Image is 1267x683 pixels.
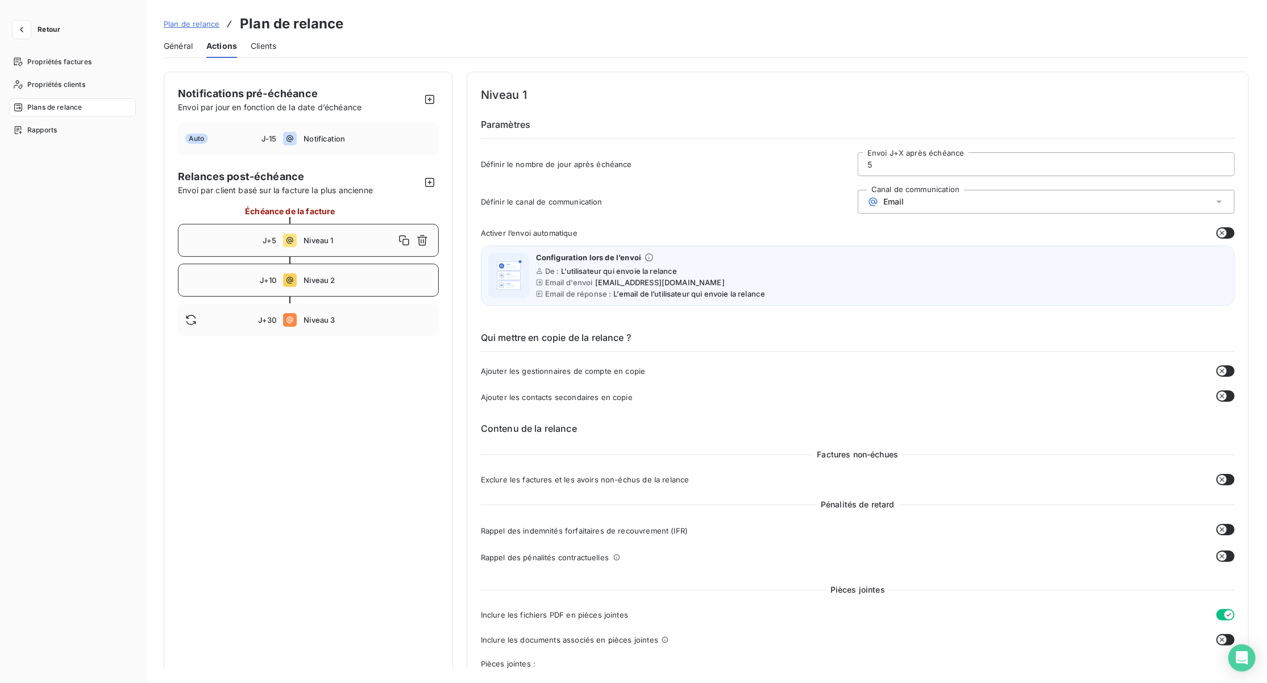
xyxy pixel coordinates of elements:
[178,184,421,196] span: Envoi par client basé sur la facture la plus ancienne
[613,289,765,298] span: L’email de l’utilisateur qui envoie la relance
[9,53,136,71] a: Propriétés factures
[164,19,219,28] span: Plan de relance
[304,134,431,143] span: Notification
[481,422,1235,435] h6: Contenu de la relance
[9,121,136,139] a: Rapports
[1228,644,1256,672] div: Open Intercom Messenger
[481,331,1235,352] h6: Qui mettre en copie de la relance ?
[816,499,899,510] span: Pénalités de retard
[481,659,1235,668] span: Pièces jointes :
[561,266,677,276] span: L’utilisateur qui envoie la relance
[304,236,394,245] span: Niveau 1
[481,197,858,206] span: Définir le canal de communication
[304,276,431,285] span: Niveau 2
[185,134,208,144] span: Auto
[178,169,421,184] span: Relances post-échéance
[481,160,858,169] span: Définir le nombre de jour après échéance
[251,40,276,52] span: Clients
[240,14,343,34] h3: Plan de relance
[481,553,609,562] span: Rappel des pénalités contractuelles
[27,57,92,67] span: Propriétés factures
[812,449,903,460] span: Factures non-échues
[206,40,237,52] span: Actions
[481,118,1235,139] h6: Paramètres
[258,315,277,324] span: J+30
[481,393,633,402] span: Ajouter les contacts secondaires en copie
[536,253,641,262] span: Configuration lors de l’envoi
[481,86,1235,104] h4: Niveau 1
[491,257,527,294] img: illustration helper email
[481,367,646,376] span: Ajouter les gestionnaires de compte en copie
[260,276,277,285] span: J+10
[178,102,362,112] span: Envoi par jour en fonction de la date d’échéance
[481,228,578,238] span: Activer l’envoi automatique
[304,315,431,324] span: Niveau 3
[545,278,593,287] span: Email d'envoi
[481,526,688,535] span: Rappel des indemnités forfaitaires de recouvrement (IFR)
[826,584,890,595] span: Pièces jointes
[27,102,82,113] span: Plans de relance
[545,266,559,276] span: De :
[545,289,612,298] span: Email de réponse :
[27,80,85,90] span: Propriétés clients
[178,88,318,99] span: Notifications pré-échéance
[27,125,57,135] span: Rapports
[595,278,725,287] span: [EMAIL_ADDRESS][DOMAIN_NAME]
[164,40,193,52] span: Général
[9,76,136,94] a: Propriétés clients
[38,26,60,33] span: Retour
[245,205,335,217] span: Échéance de la facture
[883,197,904,206] span: Email
[481,475,689,484] span: Exclure les factures et les avoirs non-échus de la relance
[263,236,276,245] span: J+5
[9,98,136,116] a: Plans de relance
[481,635,658,644] span: Inclure les documents associés en pièces jointes
[481,610,628,619] span: Inclure les fichiers PDF en pièces jointes
[9,20,69,39] button: Retour
[164,18,219,30] a: Plan de relance
[261,134,277,143] span: J-15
